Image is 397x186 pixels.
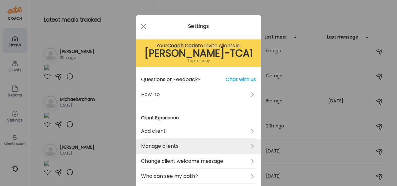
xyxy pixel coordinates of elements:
a: Add client [141,124,256,139]
a: Manage clients [141,139,256,154]
div: Settings [136,23,261,30]
div: Tap to copy [141,57,256,65]
h3: Client Experience [141,115,256,121]
a: Who can see my path? [141,169,256,184]
div: Your to invite clients is: [141,42,256,49]
a: How-to [141,87,256,102]
b: Coach Code [167,42,198,49]
a: Change client welcome message [141,154,256,169]
a: Questions or Feedback?Chat with us [141,72,256,87]
div: [PERSON_NAME]-TCA1 [141,49,256,57]
span: Chat with us [226,76,256,83]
